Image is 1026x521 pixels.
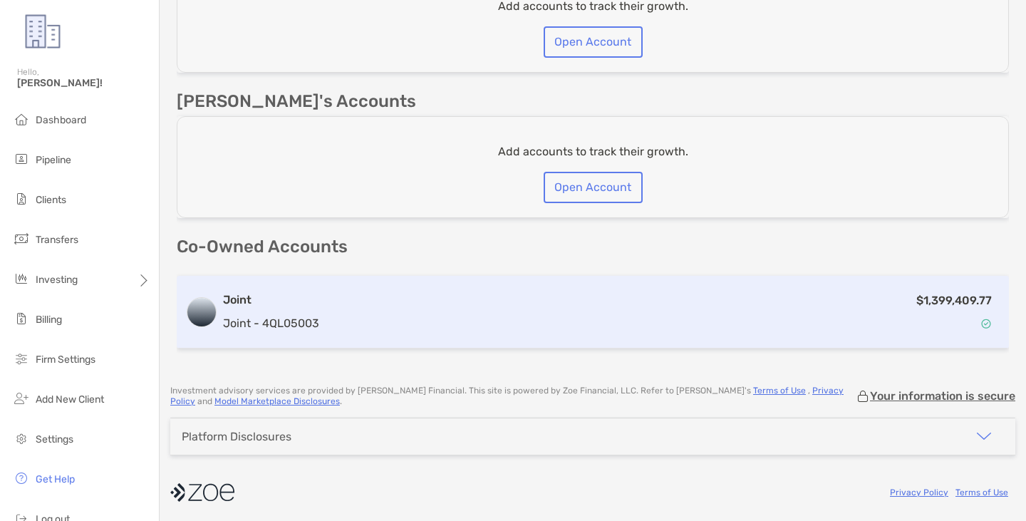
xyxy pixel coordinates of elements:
span: Transfers [36,234,78,246]
img: pipeline icon [13,150,30,167]
img: logo account [187,298,216,326]
div: Platform Disclosures [182,430,291,443]
p: Co-Owned Accounts [177,238,1009,256]
img: transfers icon [13,230,30,247]
p: Add accounts to track their growth. [498,143,688,160]
img: get-help icon [13,470,30,487]
img: dashboard icon [13,110,30,128]
span: Add New Client [36,393,104,406]
p: Investment advisory services are provided by [PERSON_NAME] Financial . This site is powered by Zo... [170,386,856,407]
img: company logo [170,477,234,509]
p: Joint - 4QL05003 [223,314,319,332]
a: Model Marketplace Disclosures [214,396,340,406]
img: Account Status icon [981,319,991,329]
p: Your information is secure [870,389,1015,403]
button: Open Account [544,26,643,58]
img: firm-settings icon [13,350,30,367]
span: Dashboard [36,114,86,126]
h3: Joint [223,292,319,309]
img: investing icon [13,270,30,287]
span: Investing [36,274,78,286]
img: settings icon [13,430,30,447]
a: Terms of Use [753,386,806,396]
a: Privacy Policy [170,386,844,406]
img: add_new_client icon [13,390,30,407]
a: Privacy Policy [890,488,948,497]
span: Firm Settings [36,354,95,366]
span: Settings [36,433,73,445]
span: Clients [36,194,66,206]
span: Pipeline [36,154,71,166]
span: [PERSON_NAME]! [17,77,150,89]
img: icon arrow [975,428,993,445]
span: Get Help [36,473,75,485]
span: Billing [36,314,62,326]
img: billing icon [13,310,30,327]
p: $1,399,409.77 [916,292,992,309]
button: Open Account [544,172,643,203]
a: Terms of Use [955,488,1008,497]
img: clients icon [13,190,30,207]
img: Zoe Logo [17,6,68,57]
p: [PERSON_NAME]'s Accounts [177,93,416,110]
